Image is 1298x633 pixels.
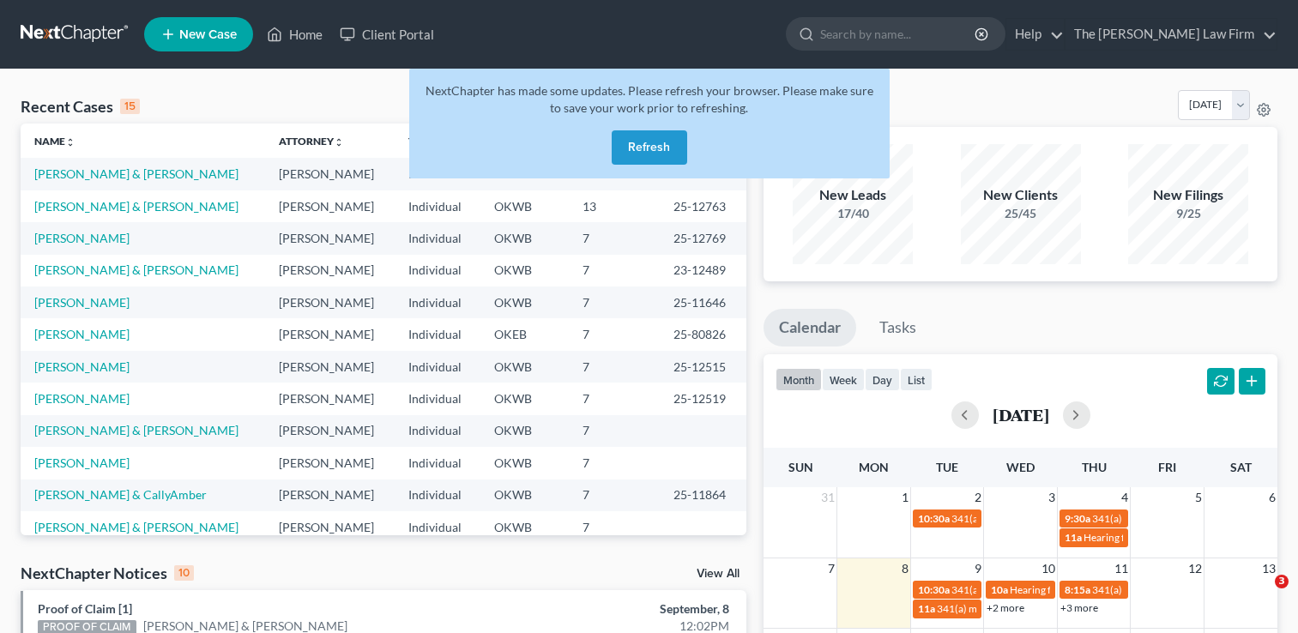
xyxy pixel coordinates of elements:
[1006,460,1035,474] span: Wed
[819,487,836,508] span: 31
[1065,512,1090,525] span: 9:30a
[993,406,1049,424] h2: [DATE]
[395,190,480,222] td: Individual
[480,415,570,447] td: OKWB
[38,601,132,616] a: Proof of Claim [1]
[395,511,480,543] td: Individual
[793,185,913,205] div: New Leads
[612,130,687,165] button: Refresh
[395,255,480,286] td: Individual
[788,460,813,474] span: Sun
[395,286,480,318] td: Individual
[987,601,1024,614] a: +2 more
[265,479,395,511] td: [PERSON_NAME]
[961,185,1081,205] div: New Clients
[900,368,933,391] button: list
[1240,575,1281,616] iframe: Intercom live chat
[265,190,395,222] td: [PERSON_NAME]
[395,318,480,350] td: Individual
[34,231,130,245] a: [PERSON_NAME]
[331,19,443,50] a: Client Portal
[1066,19,1277,50] a: The [PERSON_NAME] Law Firm
[569,286,660,318] td: 7
[822,368,865,391] button: week
[334,137,344,148] i: unfold_more
[1158,460,1176,474] span: Fri
[660,190,746,222] td: 25-12763
[34,520,238,534] a: [PERSON_NAME] & [PERSON_NAME]
[265,318,395,350] td: [PERSON_NAME]
[480,351,570,383] td: OKWB
[34,166,238,181] a: [PERSON_NAME] & [PERSON_NAME]
[1040,558,1057,579] span: 10
[34,423,238,437] a: [PERSON_NAME] & [PERSON_NAME]
[569,383,660,414] td: 7
[265,158,395,190] td: [PERSON_NAME]
[179,28,237,41] span: New Case
[395,351,480,383] td: Individual
[395,447,480,479] td: Individual
[569,479,660,511] td: 7
[480,190,570,222] td: OKWB
[1065,583,1090,596] span: 8:15a
[859,460,889,474] span: Mon
[480,255,570,286] td: OKWB
[265,511,395,543] td: [PERSON_NAME]
[936,460,958,474] span: Tue
[34,262,238,277] a: [PERSON_NAME] & [PERSON_NAME]
[569,190,660,222] td: 13
[34,295,130,310] a: [PERSON_NAME]
[1060,601,1098,614] a: +3 more
[395,222,480,254] td: Individual
[937,602,1193,615] span: 341(a) meeting for [PERSON_NAME] & [PERSON_NAME]
[776,368,822,391] button: month
[395,158,480,190] td: Individual
[660,383,746,414] td: 25-12519
[900,558,910,579] span: 8
[569,351,660,383] td: 7
[265,286,395,318] td: [PERSON_NAME]
[65,137,75,148] i: unfold_more
[1010,583,1144,596] span: Hearing for [PERSON_NAME]
[265,255,395,286] td: [PERSON_NAME]
[1193,487,1204,508] span: 5
[1275,575,1289,588] span: 3
[174,565,194,581] div: 10
[826,558,836,579] span: 7
[1113,558,1130,579] span: 11
[865,368,900,391] button: day
[973,487,983,508] span: 2
[660,222,746,254] td: 25-12769
[660,318,746,350] td: 25-80826
[395,415,480,447] td: Individual
[1267,487,1277,508] span: 6
[1120,487,1130,508] span: 4
[569,447,660,479] td: 7
[569,222,660,254] td: 7
[1128,185,1248,205] div: New Filings
[480,286,570,318] td: OKWB
[480,318,570,350] td: OKEB
[279,135,344,148] a: Attorneyunfold_more
[569,511,660,543] td: 7
[34,391,130,406] a: [PERSON_NAME]
[120,99,140,114] div: 15
[34,359,130,374] a: [PERSON_NAME]
[569,255,660,286] td: 7
[480,511,570,543] td: OKWB
[764,309,856,347] a: Calendar
[864,309,932,347] a: Tasks
[918,512,950,525] span: 10:30a
[1065,531,1082,544] span: 11a
[34,327,130,341] a: [PERSON_NAME]
[660,351,746,383] td: 25-12515
[951,512,1117,525] span: 341(a) meeting for [PERSON_NAME]
[426,83,873,115] span: NextChapter has made some updates. Please refresh your browser. Please make sure to save your wor...
[265,351,395,383] td: [PERSON_NAME]
[34,135,75,148] a: Nameunfold_more
[1186,558,1204,579] span: 12
[961,205,1081,222] div: 25/45
[258,19,331,50] a: Home
[480,479,570,511] td: OKWB
[1006,19,1064,50] a: Help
